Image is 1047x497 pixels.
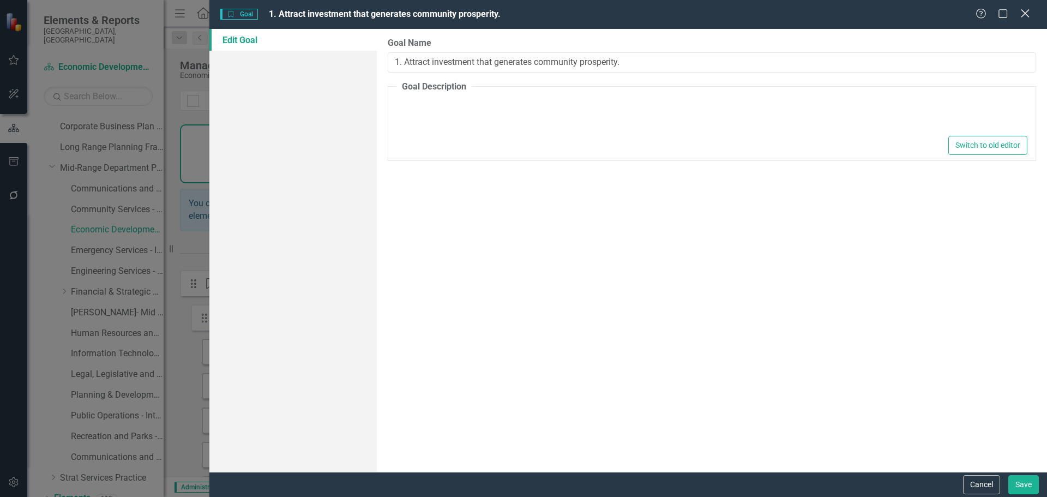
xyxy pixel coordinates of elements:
span: 1. Attract investment that generates community prosperity. [269,9,501,19]
label: Goal Name [388,37,1036,50]
button: Cancel [963,475,1000,494]
a: Edit Goal [209,29,377,51]
button: Switch to old editor [948,136,1027,155]
input: Goal Name [388,52,1036,73]
span: Goal [220,9,258,20]
button: Save [1008,475,1039,494]
legend: Goal Description [396,81,472,93]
